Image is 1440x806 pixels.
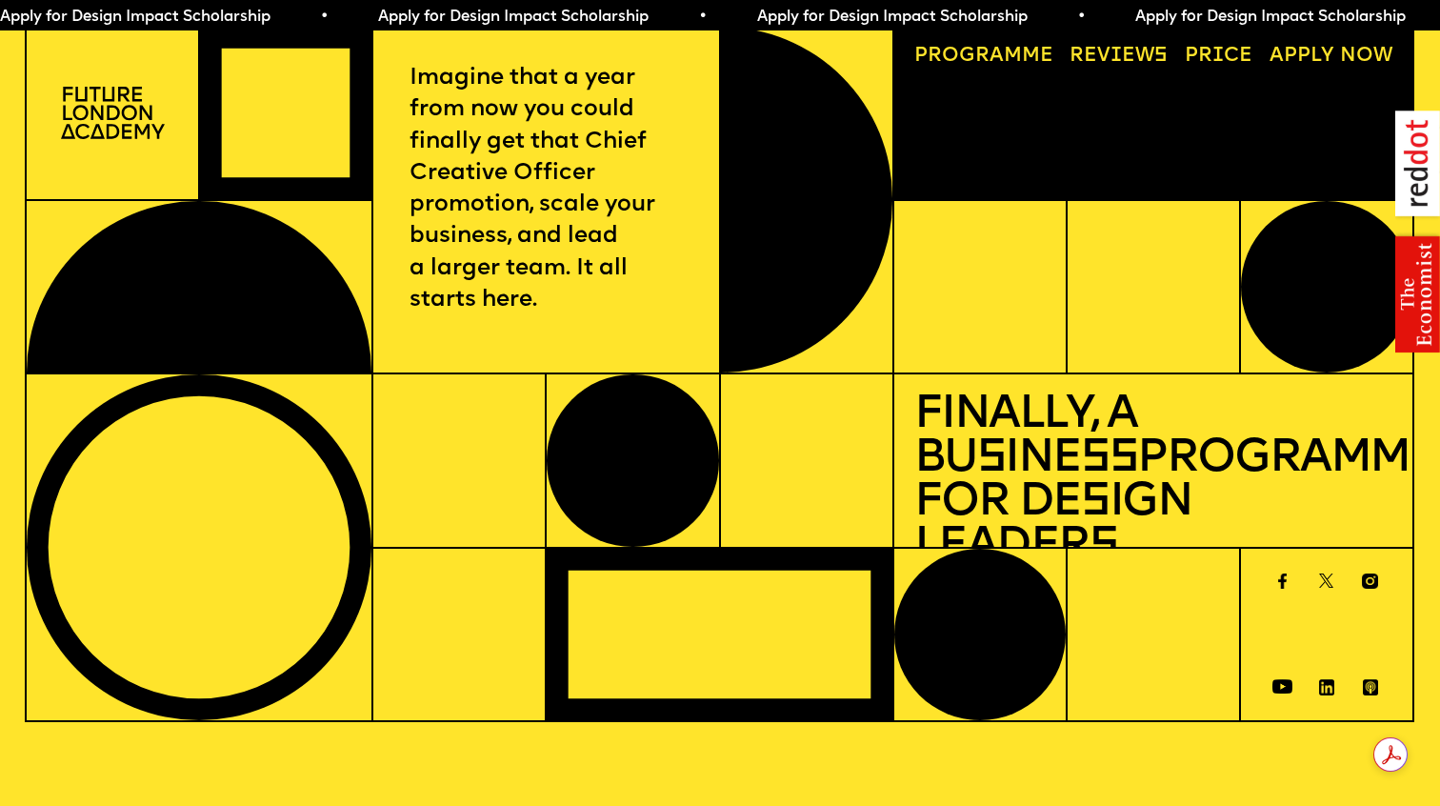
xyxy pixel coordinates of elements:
[1077,10,1086,25] span: •
[904,37,1063,77] a: Programme
[1060,37,1178,77] a: Reviews
[320,10,329,25] span: •
[990,46,1004,66] span: a
[410,63,683,316] p: Imagine that a year from now you could finally get that Chief Creative Officer promotion, scale y...
[1259,37,1402,77] a: Apply now
[977,436,1006,482] span: s
[1090,524,1118,570] span: s
[698,10,707,25] span: •
[1270,46,1284,66] span: A
[1081,436,1137,482] span: ss
[1175,37,1263,77] a: Price
[1081,480,1110,526] span: s
[914,394,1392,570] h1: Finally, a Bu ine Programme for De ign Leader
